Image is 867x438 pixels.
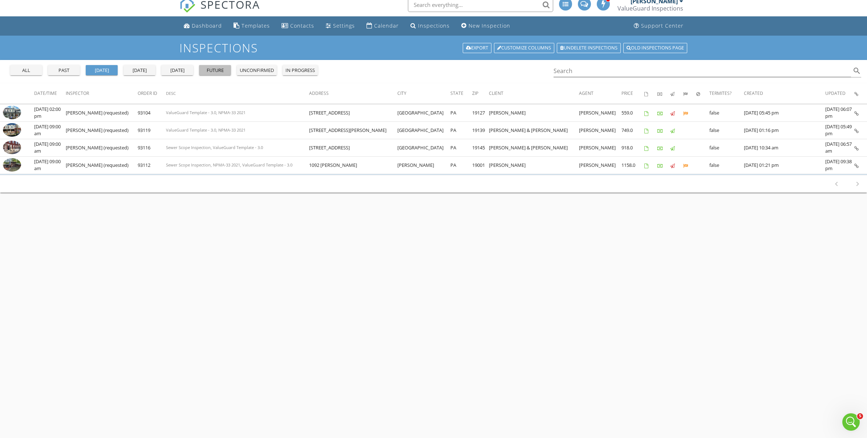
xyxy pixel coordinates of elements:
td: [PERSON_NAME] & [PERSON_NAME] [489,139,579,156]
th: Order ID: Not sorted. [138,83,166,104]
th: Inspection Details: Not sorted. [854,83,867,104]
td: 19139 [472,121,489,139]
th: Agent: Not sorted. [579,83,622,104]
th: Zip: Not sorted. [472,83,489,104]
div: Inspections [418,22,450,29]
span: ValueGuard Template - 3.0, NPMA-33 2021 [166,127,246,133]
a: Settings [323,19,358,33]
th: Inspector: Not sorted. [66,83,138,104]
th: Price: Not sorted. [621,83,644,104]
a: Customize Columns [494,43,554,53]
a: Calendar [364,19,402,33]
span: Client [489,90,503,96]
td: [DATE] 09:00 am [34,121,66,139]
div: all [13,67,39,74]
a: Undelete inspections [557,43,621,53]
span: Price [621,90,633,96]
th: Paid: Not sorted. [657,83,670,104]
td: 93112 [138,156,166,174]
td: [PERSON_NAME] [579,139,622,156]
th: Termites?: Not sorted. [709,83,744,104]
td: [DATE] 05:45 pm [744,104,825,121]
td: [DATE] 05:49 pm [825,121,854,139]
a: Old inspections page [623,43,687,53]
img: 9358856%2Freports%2Ff24c9b95-320c-41ce-bb6c-ac124521a109%2Fcover_photos%2FOpZItaU4NDilPH8ZhFEV%2F... [3,123,21,137]
div: Settings [333,22,355,29]
td: [DATE] 06:07 pm [825,104,854,121]
td: PA [450,156,472,174]
td: 918.0 [621,139,644,156]
span: Sewer Scope Inspection, NPMA-33 2021, ValueGuard Template - 3.0 [166,162,292,168]
td: [DATE] 01:21 pm [744,156,825,174]
td: [PERSON_NAME] [579,121,622,139]
div: past [51,67,77,74]
td: [GEOGRAPHIC_DATA] [397,104,451,121]
td: [PERSON_NAME] (requested) [66,104,138,121]
span: City [397,90,406,96]
button: [DATE] [123,65,155,75]
th: Address: Not sorted. [309,83,397,104]
td: [GEOGRAPHIC_DATA] [397,139,451,156]
div: [DATE] [126,67,153,74]
button: unconfirmed [237,65,277,75]
div: Calendar [374,22,399,29]
td: PA [450,139,472,156]
td: [PERSON_NAME] (requested) [66,139,138,156]
td: [PERSON_NAME] (requested) [66,156,138,174]
td: [DATE] 09:38 pm [825,156,854,174]
td: [STREET_ADDRESS][PERSON_NAME] [309,121,397,139]
a: Contacts [279,19,317,33]
td: [PERSON_NAME] & [PERSON_NAME] [489,121,579,139]
div: ValueGuard Inspections [617,5,683,12]
div: in progress [285,67,315,74]
span: Order ID [138,90,157,96]
td: [DATE] 06:57 am [825,139,854,156]
div: New Inspection [469,22,510,29]
button: [DATE] [86,65,118,75]
td: [PERSON_NAME] [397,156,451,174]
td: [PERSON_NAME] [489,104,579,121]
td: [DATE] 01:16 pm [744,121,825,139]
td: 1158.0 [621,156,644,174]
div: Contacts [290,22,314,29]
a: Support Center [631,19,686,33]
a: Dashboard [181,19,225,33]
a: New Inspection [458,19,513,33]
span: Zip [472,90,478,96]
td: 93116 [138,139,166,156]
i: search [852,67,861,75]
div: Dashboard [192,22,222,29]
button: [DATE] [161,65,193,75]
div: Templates [242,22,270,29]
img: 9356895%2Freports%2F2c17950a-5feb-4f3b-b1a9-9b9ed20a28db%2Fcover_photos%2Fq8Dx2MJMPSvZ6VVTrHt8%2F... [3,141,21,154]
div: [DATE] [164,67,190,74]
td: false [709,121,744,139]
span: Agent [579,90,593,96]
td: [DATE] 09:00 am [34,139,66,156]
h1: Inspections [179,41,688,54]
td: 19145 [472,139,489,156]
span: Date/Time [34,90,57,96]
th: Client: Not sorted. [489,83,579,104]
td: false [709,156,744,174]
td: [DATE] 02:00 pm [34,104,66,121]
span: State [450,90,463,96]
span: Address [309,90,329,96]
iframe: Intercom live chat [842,413,860,431]
td: 749.0 [621,121,644,139]
th: Published: Not sorted. [670,83,683,104]
td: [DATE] 10:34 am [744,139,825,156]
span: Desc [166,91,176,96]
th: Desc: Not sorted. [166,83,309,104]
span: Created [744,90,763,96]
td: 19001 [472,156,489,174]
td: [STREET_ADDRESS] [309,139,397,156]
td: 19127 [472,104,489,121]
td: [GEOGRAPHIC_DATA] [397,121,451,139]
th: Canceled: Not sorted. [696,83,709,104]
button: all [10,65,42,75]
img: 9353417%2Freports%2Fc91e26b2-e11d-40cd-b5c8-d6555ba226b1%2Fcover_photos%2Ffl5QUhLh8XG6Ef4dCKqz%2F... [3,158,21,172]
th: Date/Time: Not sorted. [34,83,66,104]
th: State: Not sorted. [450,83,472,104]
td: false [709,104,744,121]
